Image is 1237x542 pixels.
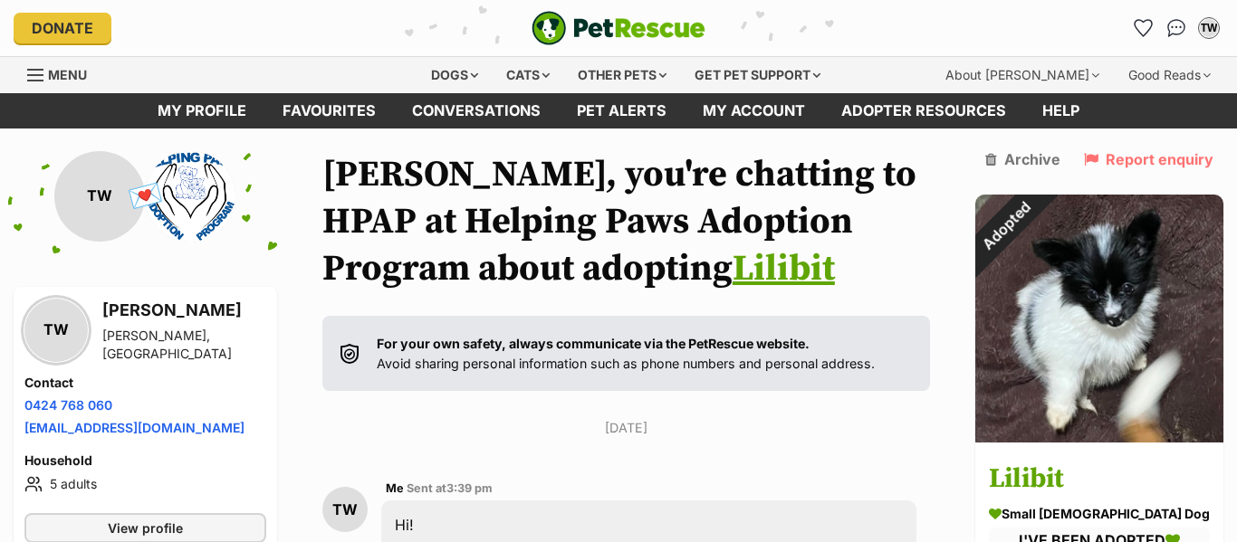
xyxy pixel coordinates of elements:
[54,151,145,242] div: TW
[322,418,930,437] p: [DATE]
[823,93,1024,128] a: Adopter resources
[952,171,1061,281] div: Adopted
[565,57,679,93] div: Other pets
[1129,14,1158,43] a: Favourites
[682,57,833,93] div: Get pet support
[377,334,875,373] p: Avoid sharing personal information such as phone numbers and personal address.
[532,11,705,45] a: PetRescue
[24,397,112,413] a: 0424 768 060
[139,93,264,128] a: My profile
[559,93,685,128] a: Pet alerts
[989,459,1210,499] h3: Lilibit
[446,481,493,495] span: 3:39 pm
[1116,57,1223,93] div: Good Reads
[985,151,1060,167] a: Archive
[975,195,1223,442] img: Lilibit
[394,93,559,128] a: conversations
[407,481,493,495] span: Sent at
[24,374,266,392] h4: Contact
[1129,14,1223,43] ul: Account quick links
[494,57,562,93] div: Cats
[418,57,491,93] div: Dogs
[24,299,88,362] div: TW
[1194,14,1223,43] button: My account
[145,151,235,242] img: Helping Paws Adoption Program profile pic
[102,327,266,363] div: [PERSON_NAME], [GEOGRAPHIC_DATA]
[14,13,111,43] a: Donate
[1084,151,1213,167] a: Report enquiry
[933,57,1112,93] div: About [PERSON_NAME]
[733,246,835,291] a: Lilibit
[1024,93,1098,128] a: Help
[989,504,1210,523] div: small [DEMOGRAPHIC_DATA] Dog
[108,518,183,537] span: View profile
[685,93,823,128] a: My account
[377,336,810,351] strong: For your own safety, always communicate via the PetRescue website.
[24,452,266,470] h4: Household
[264,93,394,128] a: Favourites
[322,487,368,532] div: TW
[24,473,266,495] li: 5 adults
[1162,14,1191,43] a: Conversations
[532,11,705,45] img: logo-e224e6f780fb5917bec1dbf3a21bbac754714ae5b6737aabdf751b685950b380.svg
[386,481,404,495] span: Me
[1200,19,1218,37] div: TW
[102,298,266,323] h3: [PERSON_NAME]
[125,176,166,215] span: 💌
[975,428,1223,446] a: Adopted
[24,420,245,435] a: [EMAIL_ADDRESS][DOMAIN_NAME]
[48,67,87,82] span: Menu
[322,151,930,292] h1: [PERSON_NAME], you're chatting to HPAP at Helping Paws Adoption Program about adopting
[27,57,100,90] a: Menu
[1167,19,1186,37] img: chat-41dd97257d64d25036548639549fe6c8038ab92f7586957e7f3b1b290dea8141.svg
